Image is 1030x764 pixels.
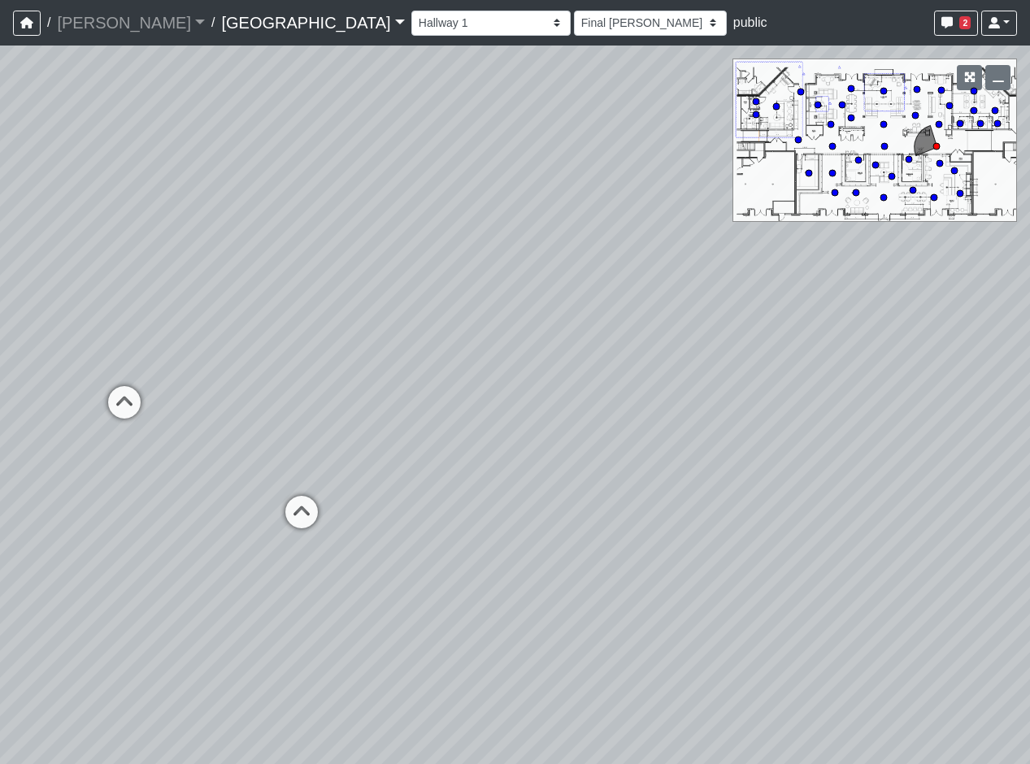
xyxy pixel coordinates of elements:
a: [GEOGRAPHIC_DATA] [221,7,404,39]
span: public [733,15,767,29]
button: 2 [934,11,978,36]
span: / [205,7,221,39]
span: 2 [959,16,971,29]
span: / [41,7,57,39]
iframe: Ybug feedback widget [12,731,108,764]
a: [PERSON_NAME] [57,7,205,39]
